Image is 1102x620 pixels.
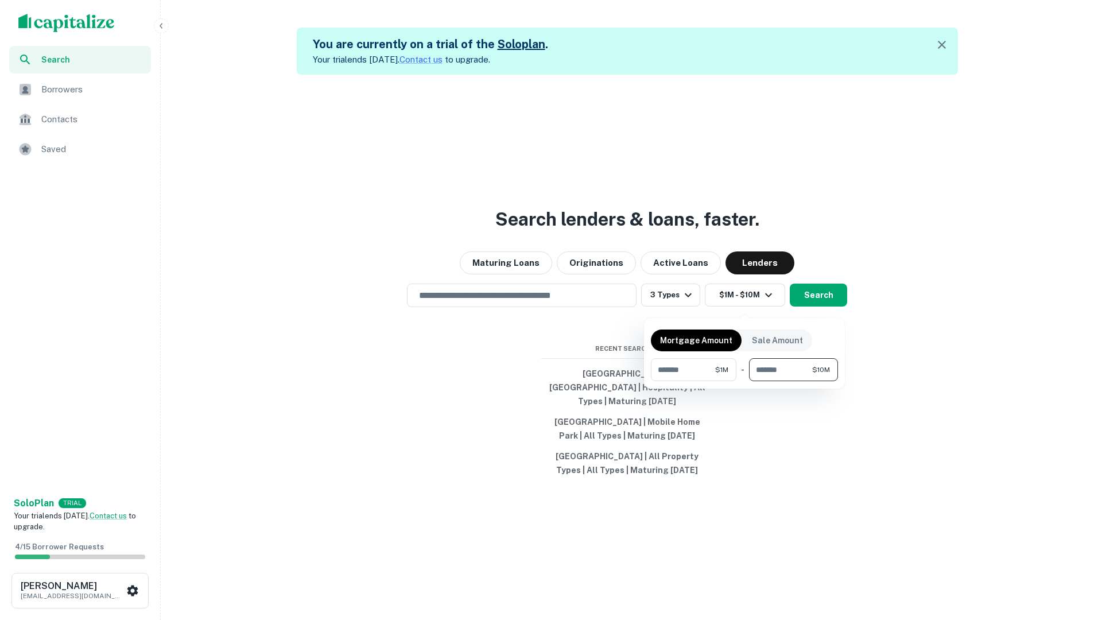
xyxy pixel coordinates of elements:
div: - [741,358,744,381]
span: $1M [715,365,728,375]
iframe: Chat Widget [1045,528,1102,583]
p: Sale Amount [752,334,803,347]
p: Mortgage Amount [660,334,732,347]
span: $10M [812,365,830,375]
